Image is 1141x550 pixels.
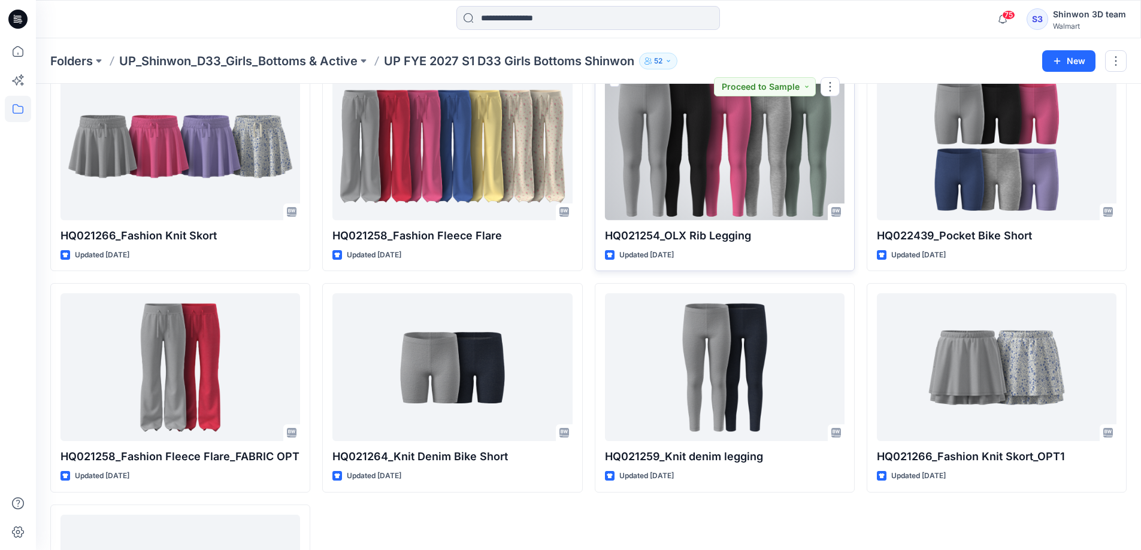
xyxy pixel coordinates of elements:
p: HQ021258_Fashion Fleece Flare_FABRIC OPT [60,448,300,465]
p: Updated [DATE] [891,470,946,482]
a: UP_Shinwon_D33_Girls_Bottoms & Active [119,53,358,69]
p: Updated [DATE] [619,249,674,262]
a: HQ021258_Fashion Fleece Flare [332,72,572,220]
p: HQ021259_Knit denim legging [605,448,845,465]
p: HQ021266_Fashion Knit Skort_OPT1 [877,448,1116,465]
p: HQ021264_Knit Denim Bike Short [332,448,572,465]
p: 52 [654,54,662,68]
a: HQ021254_OLX Rib Legging [605,72,845,220]
a: HQ021266_Fashion Knit Skort_OPT1 [877,293,1116,441]
span: 75 [1002,10,1015,20]
p: HQ021266_Fashion Knit Skort [60,227,300,244]
div: S3 [1027,8,1048,30]
p: HQ021258_Fashion Fleece Flare [332,227,572,244]
a: HQ021266_Fashion Knit Skort [60,72,300,220]
p: UP FYE 2027 S1 D33 Girls Bottoms Shinwon [384,53,634,69]
div: Walmart [1053,22,1126,31]
a: HQ021258_Fashion Fleece Flare_FABRIC OPT [60,293,300,441]
p: Updated [DATE] [347,249,401,262]
p: HQ021254_OLX Rib Legging [605,227,845,244]
p: HQ022439_Pocket Bike Short [877,227,1116,244]
button: 52 [639,53,677,69]
a: HQ022439_Pocket Bike Short [877,72,1116,220]
a: HQ021264_Knit Denim Bike Short [332,293,572,441]
a: HQ021259_Knit denim legging [605,293,845,441]
p: Updated [DATE] [75,249,129,262]
button: New [1042,50,1095,72]
div: Shinwon 3D team [1053,7,1126,22]
a: Folders [50,53,93,69]
p: Updated [DATE] [347,470,401,482]
p: Updated [DATE] [619,470,674,482]
p: Updated [DATE] [891,249,946,262]
p: Updated [DATE] [75,470,129,482]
